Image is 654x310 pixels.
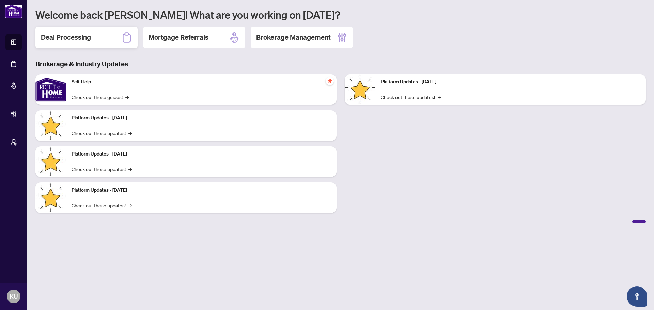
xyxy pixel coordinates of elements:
h2: Brokerage Management [256,33,331,42]
span: KU [10,292,18,301]
a: Check out these updates!→ [72,129,132,137]
span: → [125,93,129,101]
span: user-switch [10,139,17,146]
a: Check out these updates!→ [72,201,132,209]
img: Platform Updates - June 23, 2025 [345,74,375,105]
span: pushpin [326,77,334,85]
img: Platform Updates - September 16, 2025 [35,110,66,141]
a: Check out these guides!→ [72,93,129,101]
a: Check out these updates!→ [72,165,132,173]
span: → [128,201,132,209]
p: Platform Updates - [DATE] [72,150,331,158]
span: → [128,129,132,137]
img: Self-Help [35,74,66,105]
button: Open asap [627,286,647,307]
h3: Brokerage & Industry Updates [35,59,646,69]
p: Platform Updates - [DATE] [72,186,331,194]
h2: Mortgage Referrals [149,33,208,42]
p: Platform Updates - [DATE] [72,114,331,122]
a: Check out these updates!→ [381,93,441,101]
img: Platform Updates - July 21, 2025 [35,146,66,177]
p: Platform Updates - [DATE] [381,78,640,86]
img: Platform Updates - July 8, 2025 [35,182,66,213]
p: Self-Help [72,78,331,86]
span: → [438,93,441,101]
span: → [128,165,132,173]
h1: Welcome back [PERSON_NAME]! What are you working on [DATE]? [35,8,646,21]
